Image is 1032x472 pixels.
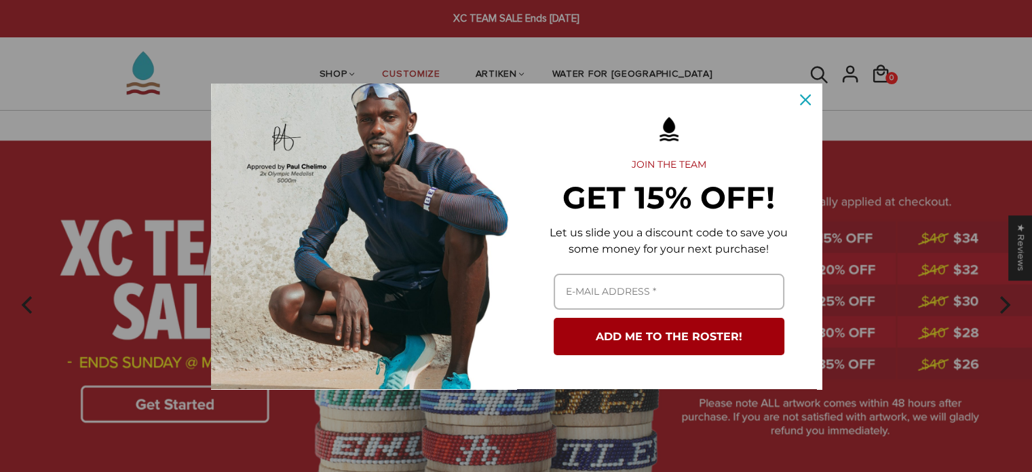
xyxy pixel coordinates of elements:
[538,159,800,171] h2: JOIN THE TEAM
[538,225,800,257] p: Let us slide you a discount code to save you some money for your next purchase!
[554,274,784,310] input: Email field
[789,84,822,116] button: Close
[554,318,784,355] button: ADD ME TO THE ROSTER!
[562,179,775,216] strong: GET 15% OFF!
[800,94,811,105] svg: close icon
